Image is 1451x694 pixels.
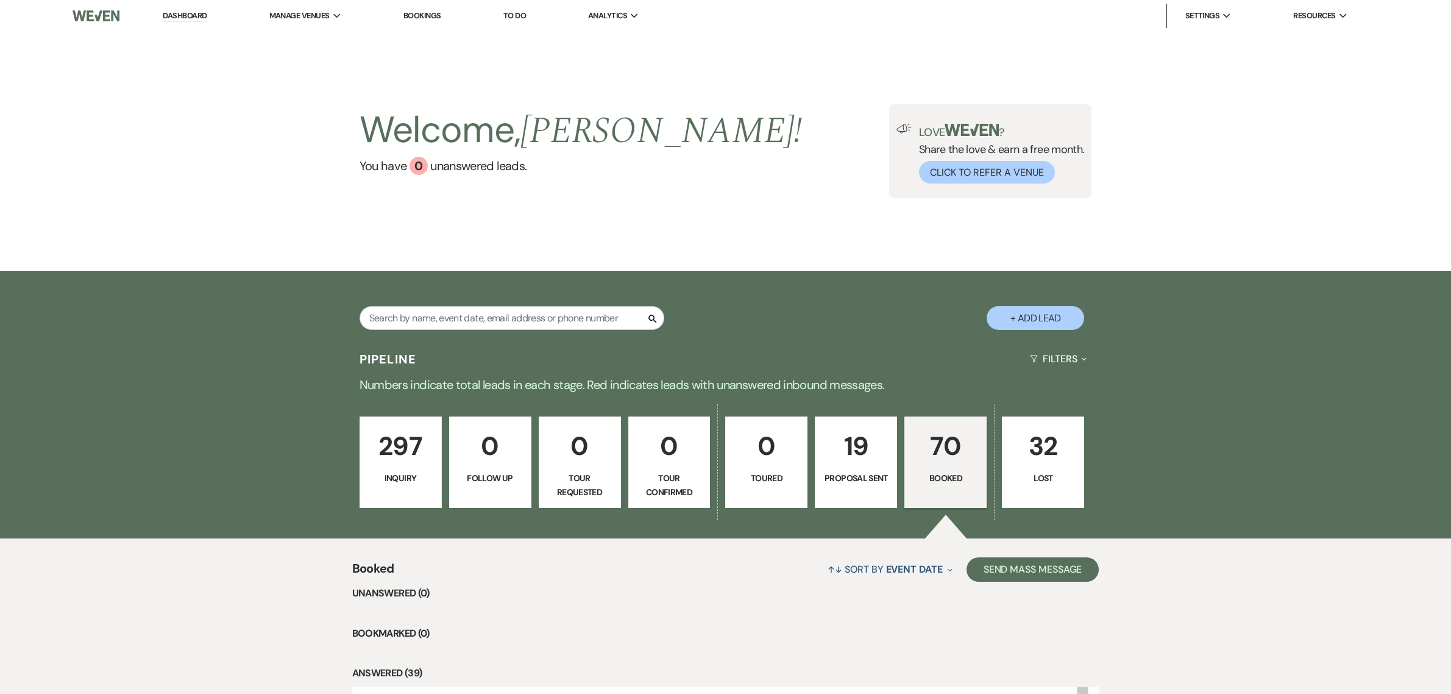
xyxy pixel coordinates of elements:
span: Resources [1293,10,1335,22]
a: 70Booked [904,417,987,508]
p: Love ? [919,124,1085,138]
li: Bookmarked (0) [352,626,1099,642]
li: Unanswered (0) [352,585,1099,601]
p: Booked [912,471,979,485]
h3: Pipeline [360,351,417,368]
p: 297 [367,426,434,467]
div: Share the love & earn a free month. [912,124,1085,184]
p: 0 [733,426,800,467]
p: Follow Up [457,471,523,485]
p: Inquiry [367,471,434,485]
a: Bookings [403,10,441,21]
a: 297Inquiry [360,417,442,508]
span: Booked [352,559,394,585]
button: Send Mass Message [967,557,1099,582]
a: To Do [503,10,526,21]
button: Click to Refer a Venue [919,161,1055,184]
p: Numbers indicate total leads in each stage. Red indicates leads with unanswered inbound messages. [287,375,1165,395]
input: Search by name, event date, email address or phone number [360,306,664,330]
img: Weven Logo [73,3,119,29]
p: 70 [912,426,979,467]
p: Tour Confirmed [636,471,703,499]
button: + Add Lead [987,306,1084,330]
img: weven-logo-green.svg [945,124,999,136]
a: 0Toured [725,417,807,508]
a: Dashboard [163,10,207,22]
span: Manage Venues [269,10,330,22]
span: Event Date [886,563,943,576]
a: You have 0 unanswered leads. [360,157,803,175]
p: 0 [636,426,703,467]
button: Sort By Event Date [823,553,957,585]
div: 0 [410,157,428,175]
span: [PERSON_NAME] ! [520,103,802,159]
li: Answered (39) [352,665,1099,681]
p: 32 [1010,426,1076,467]
a: 32Lost [1002,417,1084,508]
h2: Welcome, [360,104,803,157]
button: Filters [1025,343,1091,375]
span: ↑↓ [828,563,842,576]
p: 19 [823,426,889,467]
p: Proposal Sent [823,471,889,485]
a: 19Proposal Sent [815,417,897,508]
a: 0Follow Up [449,417,531,508]
a: 0Tour Requested [539,417,621,508]
span: Settings [1185,10,1220,22]
p: Tour Requested [547,471,613,499]
p: Toured [733,471,800,485]
img: loud-speaker-illustration.svg [896,124,912,134]
span: Analytics [588,10,627,22]
p: Lost [1010,471,1076,485]
p: 0 [547,426,613,467]
p: 0 [457,426,523,467]
a: 0Tour Confirmed [628,417,711,508]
